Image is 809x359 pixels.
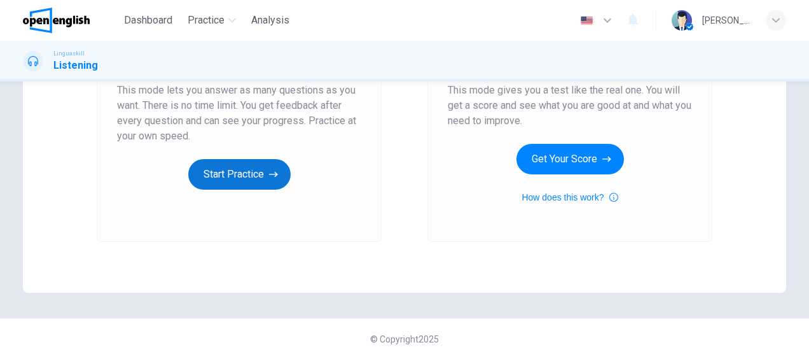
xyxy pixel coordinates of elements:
[448,83,692,129] span: This mode gives you a test like the real one. You will get a score and see what you are good at a...
[183,9,241,32] button: Practice
[188,13,225,28] span: Practice
[117,83,361,144] span: This mode lets you answer as many questions as you want. There is no time limit. You get feedback...
[522,190,618,205] button: How does this work?
[702,13,750,28] div: [PERSON_NAME]
[672,10,692,31] img: Profile picture
[246,9,294,32] button: Analysis
[23,8,90,33] img: OpenEnglish logo
[124,13,172,28] span: Dashboard
[53,58,98,73] h1: Listening
[579,16,595,25] img: en
[370,334,439,344] span: © Copyright 2025
[251,13,289,28] span: Analysis
[119,9,177,32] button: Dashboard
[516,144,624,174] button: Get Your Score
[53,49,85,58] span: Linguaskill
[188,159,291,190] button: Start Practice
[23,8,119,33] a: OpenEnglish logo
